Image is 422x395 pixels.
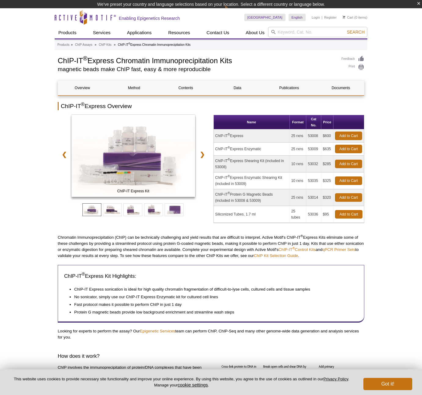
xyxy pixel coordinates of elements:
a: ❮ [58,147,71,161]
button: Got it! [363,378,412,390]
sup: ® [228,133,230,136]
a: ChIP-IT®Control Kits [278,247,316,252]
th: Name [214,115,290,129]
a: qPCR Primer Sets [322,247,355,252]
li: | [322,14,322,21]
a: Register [324,15,337,20]
a: ChIP-IT Express Kit [71,115,195,199]
p: Looking for experts to perform the assay? Our team can perform ChIP, ChIP-Seq and many other geno... [58,328,364,340]
sup: ® [82,272,85,277]
h3: How does it work? [58,353,364,360]
td: Siliconized Tubes, 1.7 ml [214,206,290,223]
a: Add to Cart [335,176,362,185]
a: ❯ [196,147,209,161]
sup: ® [129,42,130,45]
sup: ® [228,191,230,195]
a: Documents [317,81,365,95]
p: This website uses cookies to provide necessary site functionality and improve your online experie... [10,376,353,388]
sup: ® [81,101,85,107]
a: Method [110,81,158,95]
a: Resources [165,27,194,38]
td: $600 [321,129,333,143]
td: $95 [321,206,333,223]
span: ChIP-IT Express Kit [73,188,194,194]
sup: ® [228,158,230,161]
h3: ChIP-IT Express Kit Highlights: [64,273,358,280]
td: 25 rxns [290,189,307,206]
sup: ® [228,146,230,149]
a: Overview [58,81,107,95]
a: Feedback [341,56,364,62]
td: ChIP-IT Express Enzymatic Shearing Kit (included in 53009) [214,172,290,189]
td: 10 rxns [290,172,307,189]
li: ChIP-IT Express sonication is ideal for high quality chromatin fragmentation of difficult-to-lyse... [74,284,352,292]
a: Cart [343,15,353,20]
td: 25 tubes [290,206,307,223]
td: $325 [321,172,333,189]
img: Your Cart [343,16,345,19]
a: Products [55,27,80,38]
h1: ChIP-IT Express Chromatin Immunoprecipitation Kits [58,56,335,65]
td: $635 [321,143,333,156]
td: ChIP-IT Express [214,129,290,143]
a: Publications [265,81,313,95]
li: Protein G magnetic beads provide low background enrichment and streamline wash steps [74,308,352,315]
a: Add to Cart [335,160,362,168]
a: [GEOGRAPHIC_DATA] [244,14,286,21]
li: (0 items) [343,14,367,21]
a: About Us [242,27,268,38]
td: $320 [321,189,333,206]
a: Data [213,81,262,95]
td: 53035 [306,172,321,189]
li: » [95,43,96,46]
td: ChIP-IT Express Enzymatic [214,143,290,156]
td: 53009 [306,143,321,156]
th: Format [290,115,307,129]
sup: ® [83,55,88,62]
td: 53036 [306,206,321,223]
td: 53008 [306,129,321,143]
li: ChIP-IT Express Chromatin Immunoprecipitation Kits [118,43,191,46]
td: 25 rxns [290,129,307,143]
li: » [71,43,73,46]
img: ChIP-IT Express Kit [71,115,195,197]
th: Cat No. [306,115,321,129]
a: Contact Us [203,27,233,38]
a: Privacy Policy [323,377,348,381]
p: Chromatin Immunoprecipitation (ChIP) can be technically challenging and yield results that are di... [58,234,364,259]
h2: Enabling Epigenetics Research [119,16,180,21]
a: Products [57,42,69,48]
input: Keyword, Cat. No. [268,27,367,37]
sup: ® [293,246,295,250]
td: 53014 [306,189,321,206]
td: 53032 [306,156,321,172]
a: Add to Cart [335,193,362,202]
li: » [114,43,116,46]
li: Fast protocol makes it possible to perform ChIP in just 1 day [74,300,352,308]
a: English [289,14,306,21]
img: Change Here [224,5,241,19]
h2: magnetic beads make ChIP fast, easy & more reproducible [58,67,335,72]
td: ChIP-IT Protein G Magnetic Beads (included in 53008 & 53009) [214,189,290,206]
a: Login [312,15,320,20]
td: 25 rxns [290,143,307,156]
a: Contents [162,81,210,95]
a: Applications [123,27,155,38]
a: ChIP Kits [99,42,111,48]
td: $285 [321,156,333,172]
a: Add to Cart [335,145,362,153]
button: Search [345,29,366,35]
td: ChIP-IT Express Shearing Kit (included in 53008) [214,156,290,172]
a: Add to Cart [335,132,362,140]
a: ChIP Assays [75,42,93,48]
a: Epigenetic Services [140,329,175,333]
li: No sonicator, simply use our ChIP-IT Express Enzymatic kit for cultured cell lines [74,292,352,300]
td: 10 rxns [290,156,307,172]
a: ChIP Kit Selection Guide [254,253,298,258]
a: Services [89,27,114,38]
a: Print [341,64,364,71]
h2: ChIP-IT Express Overview [58,102,364,110]
button: cookie settings [178,382,208,387]
a: Add to Cart [335,210,362,219]
th: Price [321,115,333,129]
